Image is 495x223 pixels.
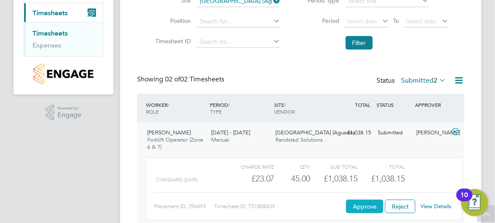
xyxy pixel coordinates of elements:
[346,36,373,50] button: Filter
[46,105,82,121] a: Powered byEngage
[275,162,310,172] div: QTY
[212,129,250,136] span: [DATE] - [DATE]
[272,97,336,119] div: SITE
[58,111,81,119] span: Engage
[58,105,81,112] span: Powered by
[165,75,180,84] span: 02 of
[413,126,452,140] div: [PERSON_NAME]
[375,126,413,140] div: Submitted
[147,129,191,136] span: [PERSON_NAME]
[391,15,402,26] span: To
[214,200,346,213] div: Timesheet ID: TS1808435
[144,97,208,119] div: WORKER
[434,76,437,85] span: 2
[377,75,448,87] div: Status
[461,189,488,216] button: Open Resource Center, 10 new notifications
[146,108,159,115] span: ROLE
[33,29,68,37] a: Timesheets
[153,17,191,25] label: Position
[385,200,415,213] button: Reject
[210,108,222,115] span: TYPE
[310,162,357,172] div: Sub Total
[168,101,169,108] span: /
[407,17,437,25] span: Select date
[355,101,371,108] span: TOTAL
[346,200,383,213] button: Approve
[274,108,295,115] span: VENDOR
[197,16,280,28] input: Search for...
[24,22,103,56] div: Timesheets
[147,136,203,151] span: Forklift Operator (Zone 6 & 7)
[284,101,286,108] span: /
[227,172,274,186] div: £23.07
[421,203,452,210] a: View Details
[347,17,377,25] span: Select date
[461,195,468,206] div: 10
[154,200,214,213] div: Placement ID: 296493
[212,136,230,143] span: Manual
[33,41,61,49] a: Expenses
[275,172,310,186] div: 45.00
[228,101,230,108] span: /
[33,9,68,17] span: Timesheets
[165,75,224,84] span: 02 Timesheets
[357,162,405,172] div: Total
[33,64,93,84] img: countryside-properties-logo-retina.png
[336,126,375,140] div: £1,038.15
[275,136,328,143] span: Randstad Solutions…
[24,64,103,84] a: Go to home page
[275,129,361,136] span: [GEOGRAPHIC_DATA] (Agusdas…
[413,97,452,112] div: APPROVER
[197,36,280,48] input: Search for...
[227,162,274,172] div: Charge rate
[310,172,357,186] div: £1,038.15
[371,173,405,184] span: £1,038.15
[375,97,413,112] div: STATUS
[24,3,103,22] button: Timesheets
[153,37,191,45] label: Timesheet ID
[302,17,340,25] label: Period
[137,75,226,84] div: Showing
[401,76,446,85] label: Submitted
[208,97,272,119] div: PERIOD
[156,177,198,183] span: Standard (£/HR)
